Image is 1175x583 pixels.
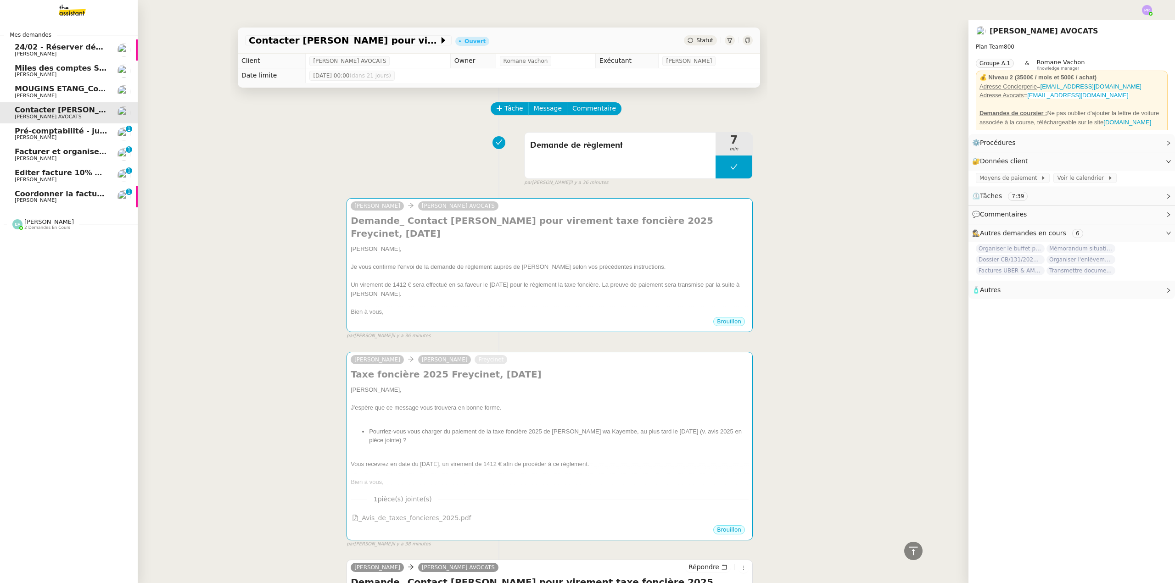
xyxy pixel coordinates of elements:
span: Facturer et organiser les factures dans le drive [15,147,210,156]
span: Tâche [504,103,523,114]
div: Bien à vous, [351,307,749,316]
span: 24/02 - Réserver déplacement à [GEOGRAPHIC_DATA] pour [PERSON_NAME] et [PERSON_NAME] [15,43,410,51]
img: users%2FfjlNmCTkLiVoA3HQjY3GA5JXGxb2%2Favatar%2Fstarofservice_97480retdsc0392.png [117,190,130,203]
u: Adresse Avocats [979,92,1024,99]
span: Statut [696,37,713,44]
div: [PERSON_NAME], [351,385,749,394]
a: [EMAIL_ADDRESS][DOMAIN_NAME] [1041,83,1141,90]
span: pièce(s) jointe(s) [378,495,432,503]
div: Vous recevrez en date du [DATE], un virement de 1412 € afin de procéder à ce règlement. [351,460,749,469]
span: Coordonner la facturation à [GEOGRAPHIC_DATA] [15,189,218,198]
p: 1 [127,167,131,176]
span: Données client [980,157,1028,165]
span: Autres demandes en cours [980,229,1066,237]
div: ⏲️Tâches 7:39 [968,187,1175,205]
a: [PERSON_NAME] [351,202,404,210]
div: 💬Commentaires [968,205,1175,223]
small: [PERSON_NAME] [524,179,608,187]
span: Message [534,103,562,114]
span: Brouillon [717,527,741,533]
li: Pourriez-vous vous charger du paiement de la taxe foncière 2025 de [PERSON_NAME] wa Kayembe, au p... [369,427,749,445]
a: [PERSON_NAME] AVOCATS [418,202,498,210]
nz-tag: Groupe A.1 [976,59,1014,68]
h4: Taxe foncière 2025 Freycinet, [DATE] [351,368,749,381]
h4: Demande_ Contact [PERSON_NAME] pour virement taxe foncière 2025 Freycinet, [DATE] [351,214,749,240]
div: Ne pas oublier d'ajouter la lettre de voiture associée à la course, téléchargeable sur le site [979,109,1164,127]
div: Je vous confirme l'envoi de la demande de règlement auprès de [PERSON_NAME] selon vos précédentes... [351,262,749,272]
a: [PERSON_NAME] AVOCATS [418,563,498,572]
span: Contacter [PERSON_NAME] pour virement taxe foncière [249,36,439,45]
small: [PERSON_NAME] [347,332,431,340]
span: il y a 36 minutes [570,179,609,187]
img: svg [1142,5,1152,15]
span: par [347,332,354,340]
span: Autres [980,286,1001,294]
nz-badge-sup: 1 [126,146,132,153]
td: Date limite [238,68,306,83]
span: 🧴 [972,286,1001,294]
span: Brouillon [717,318,741,325]
span: Romane Vachon [1037,59,1085,66]
span: Contacter [PERSON_NAME] pour virement taxe foncière [15,105,245,114]
span: ⚙️ [972,138,1020,148]
span: par [524,179,532,187]
span: Organiser l'enlèvement et l'expédition des empreintes [1046,255,1115,264]
span: & [1025,59,1029,71]
span: Mémorandum situation post-doctorale Primus [1046,244,1115,253]
span: Procédures [980,139,1016,146]
p: 1 [127,146,131,155]
div: 🕵️Autres demandes en cours 6 [968,224,1175,242]
span: Miles des comptes Skywards et Flying Blue [15,64,194,72]
button: Message [528,102,567,115]
td: Owner [450,54,496,68]
span: Pré-comptabilité - juillet / aout 2025 [15,127,165,135]
span: 🔐 [972,156,1032,167]
span: 1 [367,494,438,505]
span: Moyens de paiement [979,173,1041,183]
span: Tâches [980,192,1002,200]
span: Commentaires [980,211,1027,218]
span: [PERSON_NAME] AVOCATS [15,114,82,120]
img: users%2FfjlNmCTkLiVoA3HQjY3GA5JXGxb2%2Favatar%2Fstarofservice_97480retdsc0392.png [117,148,130,161]
img: users%2F747wGtPOU8c06LfBMyRxetZoT1v2%2Favatar%2Fnokpict.jpg [117,106,130,119]
span: MOUGINS ETANG_Commande luminaires et miroirs [15,84,223,93]
a: Freycinet [475,355,507,364]
span: [PERSON_NAME] [15,51,56,57]
div: 🔐Données client [968,152,1175,170]
td: Exécutant [595,54,659,68]
div: Un virement de 1412 € sera effectué en sa faveur le [DATE] pour le règlement la taxe foncière. La... [351,280,749,298]
button: Répondre [685,562,731,572]
span: (dans 21 jours) [349,72,391,79]
nz-badge-sup: 1 [126,126,132,132]
button: Tâche [491,102,529,115]
span: [PERSON_NAME] [15,93,56,99]
span: Demande de règlement [530,139,710,152]
span: [PERSON_NAME] [15,177,56,183]
div: [PERSON_NAME], [351,244,749,254]
div: Bien à vous, [351,478,749,487]
div: J'espère que ce message vous trouvera en bonne forme. [351,403,749,412]
small: [PERSON_NAME] [347,540,431,548]
span: Voir le calendrier [1057,173,1107,183]
u: Adresse Conciergerie [979,83,1037,90]
span: [DATE] 00:00 [313,71,391,80]
nz-tag: 7:39 [1008,192,1028,201]
p: 1 [127,126,131,134]
span: Dossier CB/131/2025 - Commission du barreau de Genève [976,255,1045,264]
strong: 💰 Niveau 2 (3500€ / mois et 500€ / achat) [979,74,1097,81]
img: users%2F747wGtPOU8c06LfBMyRxetZoT1v2%2Favatar%2Fnokpict.jpg [976,26,986,36]
span: Factures UBER & AMAZON - 2025 [976,266,1045,275]
span: 💬 [972,211,1031,218]
img: users%2FfjlNmCTkLiVoA3HQjY3GA5JXGxb2%2Favatar%2Fstarofservice_97480retdsc0392.png [117,65,130,78]
span: [PERSON_NAME] [24,218,74,225]
span: Commentaire [572,103,616,114]
button: Commentaire [567,102,621,115]
span: Organiser le buffet pour le pot de départ [976,244,1045,253]
span: [PERSON_NAME] AVOCATS [313,56,386,66]
img: users%2FfjlNmCTkLiVoA3HQjY3GA5JXGxb2%2Favatar%2Fstarofservice_97480retdsc0392.png [117,85,130,98]
span: Transmettre documents URSSAF au Cabinet Delery [1046,266,1115,275]
div: ⚙️Procédures [968,134,1175,152]
a: [PERSON_NAME] AVOCATS [990,27,1098,35]
span: ⏲️ [972,192,1035,200]
a: [EMAIL_ADDRESS][DOMAIN_NAME] [1027,92,1128,99]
